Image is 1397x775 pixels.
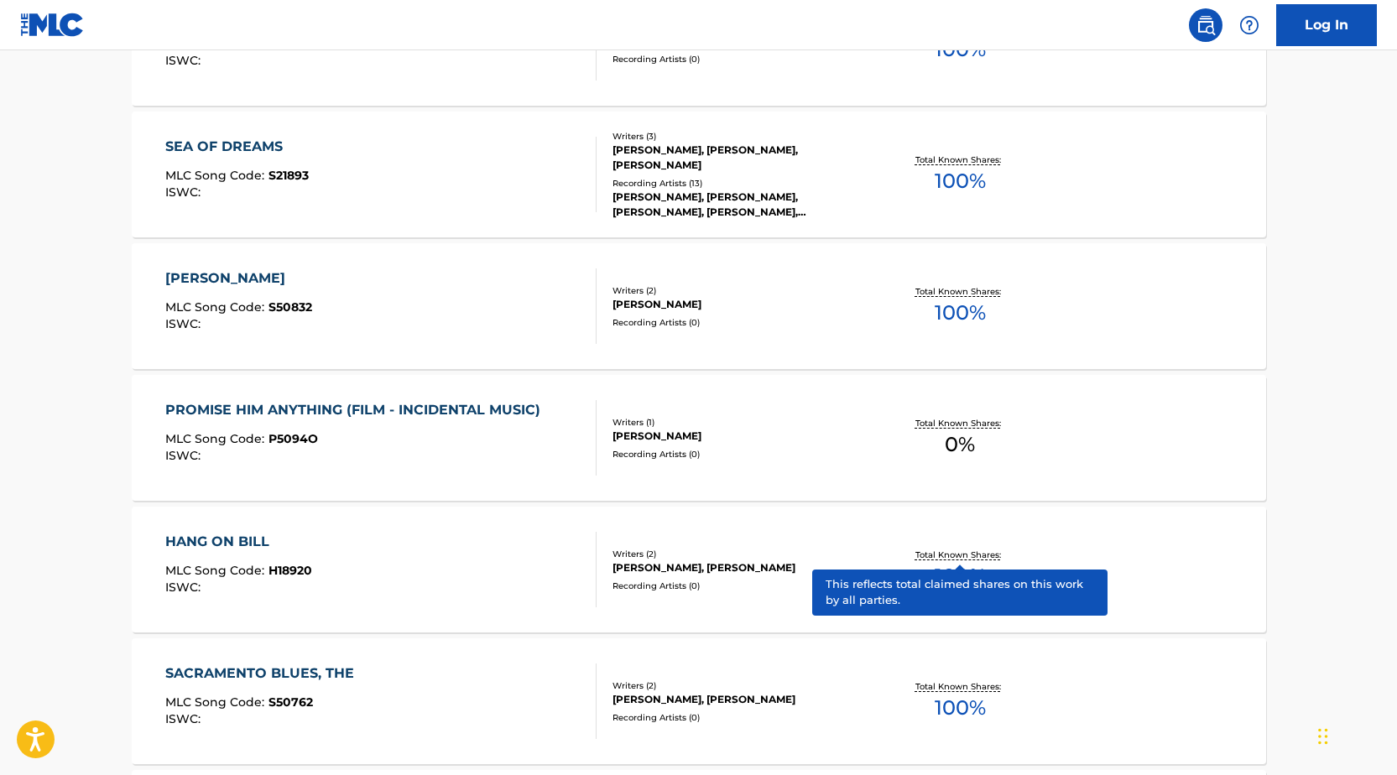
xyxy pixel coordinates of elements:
[165,563,268,578] span: MLC Song Code :
[132,638,1266,764] a: SACRAMENTO BLUES, THEMLC Song Code:S50762ISWC:Writers (2)[PERSON_NAME], [PERSON_NAME]Recording Ar...
[612,679,866,692] div: Writers ( 2 )
[165,185,205,200] span: ISWC :
[1313,694,1397,775] iframe: Chat Widget
[935,298,986,328] span: 100 %
[165,137,309,157] div: SEA OF DREAMS
[935,693,986,723] span: 100 %
[915,680,1005,693] p: Total Known Shares:
[612,143,866,173] div: [PERSON_NAME], [PERSON_NAME], [PERSON_NAME]
[132,375,1266,501] a: PROMISE HIM ANYTHING (FILM - INCIDENTAL MUSIC)MLC Song Code:P5094OISWC:Writers (1)[PERSON_NAME]Re...
[268,168,309,183] span: S21893
[165,299,268,315] span: MLC Song Code :
[1233,8,1266,42] div: Help
[612,177,866,190] div: Recording Artists ( 13 )
[935,561,986,591] span: 100 %
[612,548,866,560] div: Writers ( 2 )
[165,316,205,331] span: ISWC :
[915,285,1005,298] p: Total Known Shares:
[1276,4,1377,46] a: Log In
[612,190,866,220] div: [PERSON_NAME], [PERSON_NAME], [PERSON_NAME], [PERSON_NAME], [PERSON_NAME]
[612,53,866,65] div: Recording Artists ( 0 )
[612,580,866,592] div: Recording Artists ( 0 )
[165,580,205,595] span: ISWC :
[132,112,1266,237] a: SEA OF DREAMSMLC Song Code:S21893ISWC:Writers (3)[PERSON_NAME], [PERSON_NAME], [PERSON_NAME]Recor...
[268,431,318,446] span: P5094O
[268,299,312,315] span: S50832
[165,532,312,552] div: HANG ON BILL
[132,243,1266,369] a: [PERSON_NAME]MLC Song Code:S50832ISWC:Writers (2)[PERSON_NAME]Recording Artists (0)Total Known Sh...
[612,284,866,297] div: Writers ( 2 )
[1189,8,1222,42] a: Public Search
[165,268,312,289] div: [PERSON_NAME]
[612,297,866,312] div: [PERSON_NAME]
[915,417,1005,429] p: Total Known Shares:
[612,130,866,143] div: Writers ( 3 )
[1196,15,1216,35] img: search
[612,448,866,460] div: Recording Artists ( 0 )
[165,694,268,710] span: MLC Song Code :
[935,166,986,196] span: 100 %
[268,563,312,578] span: H18920
[612,416,866,429] div: Writers ( 1 )
[612,692,866,707] div: [PERSON_NAME], [PERSON_NAME]
[20,13,85,37] img: MLC Logo
[132,507,1266,632] a: HANG ON BILLMLC Song Code:H18920ISWC:Writers (2)[PERSON_NAME], [PERSON_NAME]Recording Artists (0)...
[612,429,866,444] div: [PERSON_NAME]
[915,153,1005,166] p: Total Known Shares:
[165,431,268,446] span: MLC Song Code :
[1318,711,1328,762] div: Drag
[268,694,313,710] span: S50762
[165,711,205,726] span: ISWC :
[915,549,1005,561] p: Total Known Shares:
[165,448,205,463] span: ISWC :
[165,53,205,68] span: ISWC :
[612,711,866,724] div: Recording Artists ( 0 )
[612,560,866,575] div: [PERSON_NAME], [PERSON_NAME]
[165,168,268,183] span: MLC Song Code :
[165,663,362,684] div: SACRAMENTO BLUES, THE
[612,316,866,329] div: Recording Artists ( 0 )
[165,400,549,420] div: PROMISE HIM ANYTHING (FILM - INCIDENTAL MUSIC)
[945,429,975,460] span: 0 %
[1239,15,1259,35] img: help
